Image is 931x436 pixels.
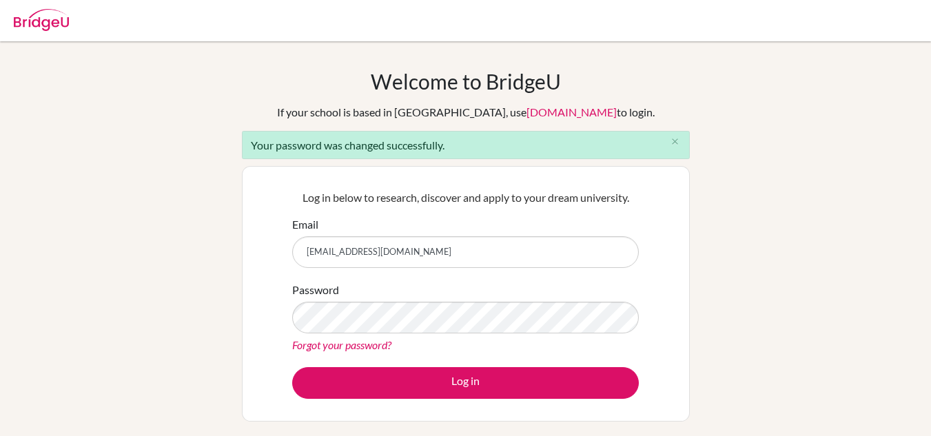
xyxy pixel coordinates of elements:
div: If your school is based in [GEOGRAPHIC_DATA], use to login. [277,104,655,121]
i: close [670,136,680,147]
button: Log in [292,367,639,399]
a: Forgot your password? [292,338,391,351]
label: Email [292,216,318,233]
p: Log in below to research, discover and apply to your dream university. [292,189,639,206]
a: [DOMAIN_NAME] [526,105,617,118]
button: Close [662,132,689,152]
div: Your password was changed successfully. [242,131,690,159]
h1: Welcome to BridgeU [371,69,561,94]
img: Bridge-U [14,9,69,31]
label: Password [292,282,339,298]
